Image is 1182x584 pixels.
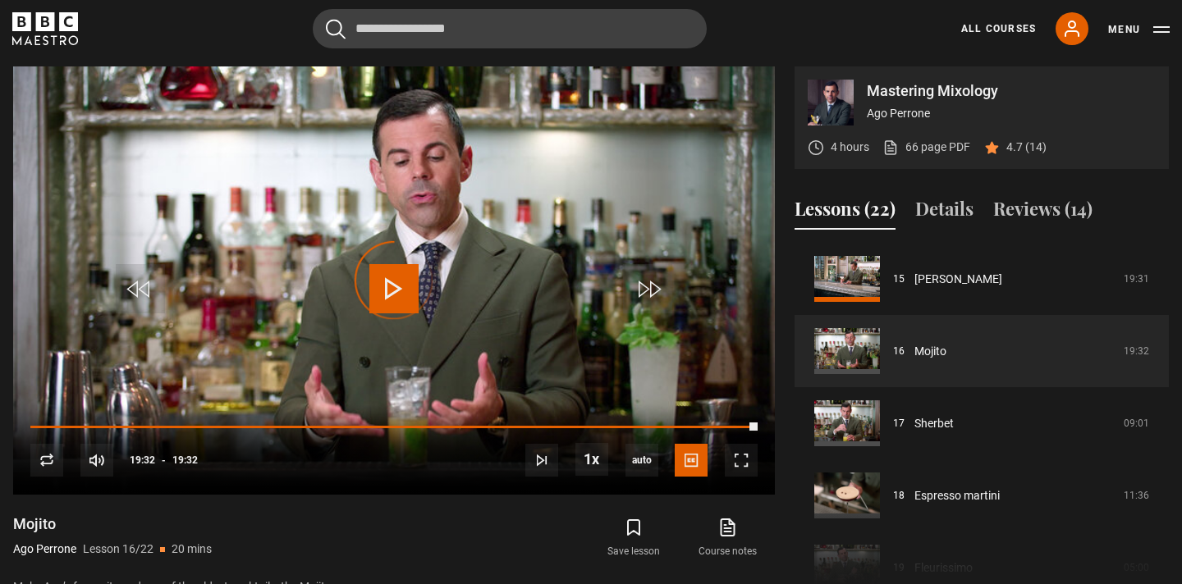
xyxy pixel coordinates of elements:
[625,444,658,477] span: auto
[13,541,76,558] p: Ago Perrone
[313,9,707,48] input: Search
[1006,139,1047,156] p: 4.7 (14)
[867,84,1156,98] p: Mastering Mixology
[961,21,1036,36] a: All Courses
[795,195,896,230] button: Lessons (22)
[587,514,680,562] button: Save lesson
[30,426,758,429] div: Progress Bar
[83,541,153,558] p: Lesson 16/22
[831,139,869,156] p: 4 hours
[130,445,155,475] span: 19:32
[625,444,658,477] div: Current quality: 1080p
[575,443,608,476] button: Playback Rate
[172,541,212,558] p: 20 mins
[882,139,970,156] a: 66 page PDF
[30,444,63,477] button: Replay
[914,415,954,432] a: Sherbet
[13,66,775,495] video-js: Video Player
[681,514,775,562] a: Course notes
[12,12,78,45] svg: BBC Maestro
[675,444,708,477] button: Captions
[1108,21,1170,38] button: Toggle navigation
[725,444,758,477] button: Fullscreen
[993,195,1093,230] button: Reviews (14)
[162,454,166,466] span: -
[80,444,113,477] button: Mute
[914,343,946,360] a: Mojito
[867,105,1156,122] p: Ago Perrone
[525,444,558,477] button: Next Lesson
[172,445,198,475] span: 19:32
[13,514,212,534] h1: Mojito
[914,271,1002,288] a: [PERSON_NAME]
[914,487,1000,504] a: Espresso martini
[915,195,974,230] button: Details
[326,19,346,39] button: Submit the search query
